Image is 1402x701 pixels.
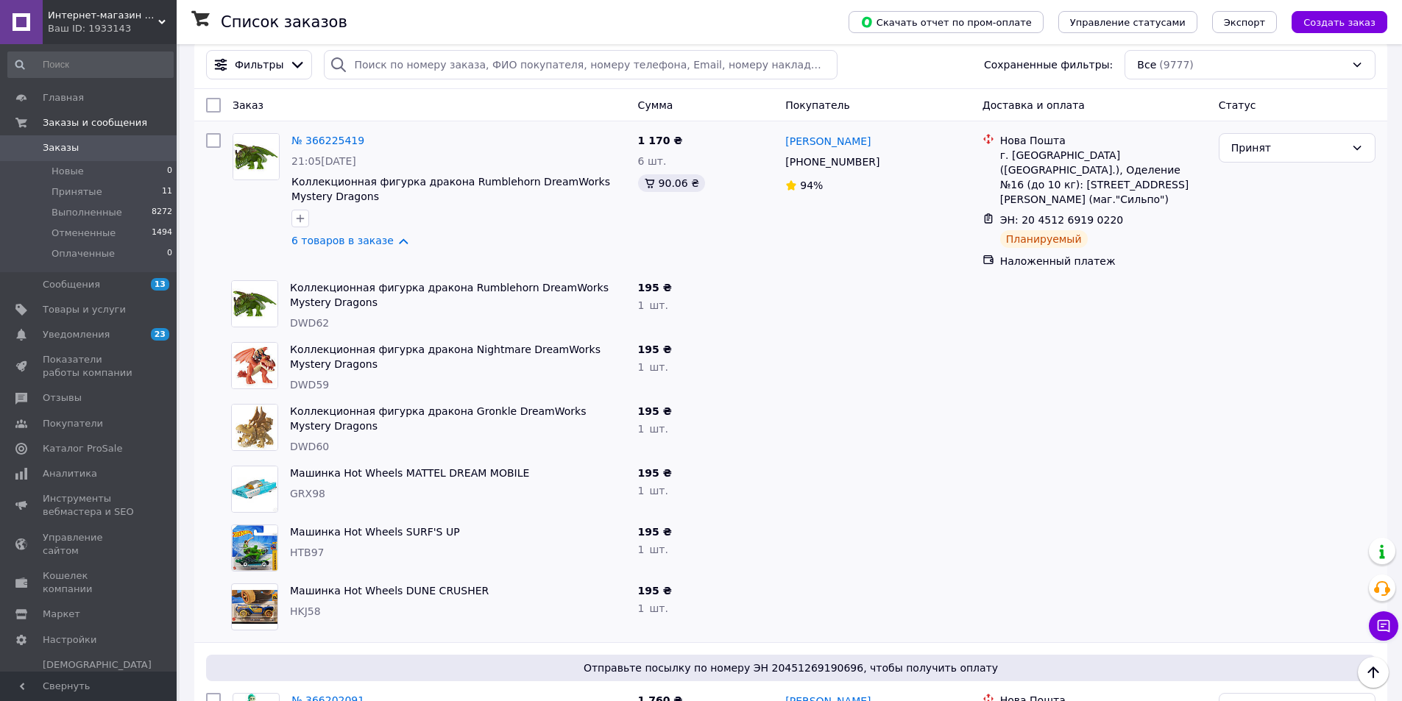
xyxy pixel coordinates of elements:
[233,133,280,180] a: Фото товару
[290,467,529,479] a: Машинка Hot Wheels MATTEL DREAM MOBILE
[43,492,136,519] span: Инструменты вебмастера и SEO
[638,174,705,192] div: 90.06 ₴
[152,206,172,219] span: 8272
[52,185,102,199] span: Принятые
[151,328,169,341] span: 23
[1358,657,1389,688] button: Наверх
[291,235,394,246] a: 6 товаров в заказе
[232,525,277,571] img: Фото товару
[232,405,277,450] img: Фото товару
[860,15,1032,29] span: Скачать отчет по пром-оплате
[48,9,158,22] span: Интернет-магазин Kidi-land
[1058,11,1197,33] button: Управление статусами
[638,485,668,497] span: 1 шт.
[43,442,122,455] span: Каталог ProSale
[52,165,84,178] span: Новые
[638,602,668,614] span: 1 шт.
[785,99,850,111] span: Покупатель
[290,344,601,370] a: Коллекционная фигурка дракона Nightmare DreamWorks Mystery Dragons
[1292,11,1387,33] button: Создать заказ
[1212,11,1277,33] button: Экспорт
[221,13,347,31] h1: Список заказов
[290,379,329,391] span: DWD59
[1231,140,1345,156] div: Принят
[290,585,489,597] a: Машинка Hot Wheels DUNE CRUSHER
[43,658,152,699] span: [DEMOGRAPHIC_DATA] и счета
[785,134,871,149] a: [PERSON_NAME]
[151,278,169,291] span: 13
[638,299,668,311] span: 1 шт.
[1070,17,1186,28] span: Управление статусами
[290,526,460,538] a: Машинка Hot Wheels SURF'S UP
[638,344,672,355] span: 195 ₴
[800,179,823,191] span: 94%
[782,152,882,172] div: [PHONE_NUMBER]
[52,227,116,240] span: Отмененные
[638,526,672,538] span: 195 ₴
[1369,611,1398,641] button: Чат с покупателем
[233,99,263,111] span: Заказ
[43,328,110,341] span: Уведомления
[638,423,668,435] span: 1 шт.
[290,605,321,617] span: HKJ58
[291,135,364,146] a: № 366225419
[232,343,277,388] img: Фото товару
[1224,17,1265,28] span: Экспорт
[638,282,672,293] span: 195 ₴
[290,488,325,499] span: GRX98
[43,467,97,480] span: Аналитика
[638,155,667,167] span: 6 шт.
[52,247,115,260] span: Оплаченные
[849,11,1044,33] button: Скачать отчет по пром-оплате
[235,57,283,72] span: Фильтры
[212,661,1370,675] span: Отправьте посылку по номеру ЭН 20451269190696, чтобы получить оплату
[1000,148,1207,207] div: г. [GEOGRAPHIC_DATA] ([GEOGRAPHIC_DATA].), Оделение №16 (до 10 кг): [STREET_ADDRESS][PERSON_NAME]...
[1000,133,1207,148] div: Нова Пошта
[232,281,277,327] img: Фото товару
[1000,214,1124,226] span: ЭН: 20 4512 6919 0220
[167,247,172,260] span: 0
[1159,59,1194,71] span: (9777)
[43,417,103,430] span: Покупатели
[638,405,672,417] span: 195 ₴
[638,99,673,111] span: Сумма
[43,91,84,104] span: Главная
[638,361,668,373] span: 1 шт.
[232,466,277,512] img: Фото товару
[290,547,325,558] span: HTB97
[43,116,147,129] span: Заказы и сообщения
[43,141,79,154] span: Заказы
[233,134,279,179] img: Фото товару
[43,303,126,316] span: Товары и услуги
[167,165,172,178] span: 0
[1303,17,1376,28] span: Создать заказ
[983,99,1085,111] span: Доставка и оплата
[43,569,136,596] span: Кошелек компании
[324,50,837,79] input: Поиск по номеру заказа, ФИО покупателя, номеру телефона, Email, номеру накладной
[984,57,1113,72] span: Сохраненные фильтры:
[291,176,610,202] a: Коллекционная фигурка дракона Rumblehorn DreamWorks Mystery Dragons
[43,278,100,291] span: Сообщения
[232,590,277,625] img: Фото товару
[162,185,172,199] span: 11
[1000,254,1207,268] div: Наложенный платеж
[43,531,136,558] span: Управление сайтом
[1137,57,1156,72] span: Все
[152,227,172,240] span: 1494
[1219,99,1256,111] span: Статус
[638,544,668,555] span: 1 шт.
[1000,230,1088,248] div: Планируемый
[290,282,609,308] a: Коллекционная фигурка дракона Rumblehorn DreamWorks Mystery Dragons
[43,391,82,405] span: Отзывы
[290,405,586,432] a: Коллекционная фигурка дракона Gronkle DreamWorks Mystery Dragons
[290,441,329,452] span: DWD60
[638,467,672,479] span: 195 ₴
[43,608,80,621] span: Маркет
[1277,15,1387,27] a: Создать заказ
[43,633,96,647] span: Настройки
[290,317,329,329] span: DWD62
[291,155,356,167] span: 21:05[DATE]
[7,51,174,78] input: Поиск
[43,353,136,380] span: Показатели работы компании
